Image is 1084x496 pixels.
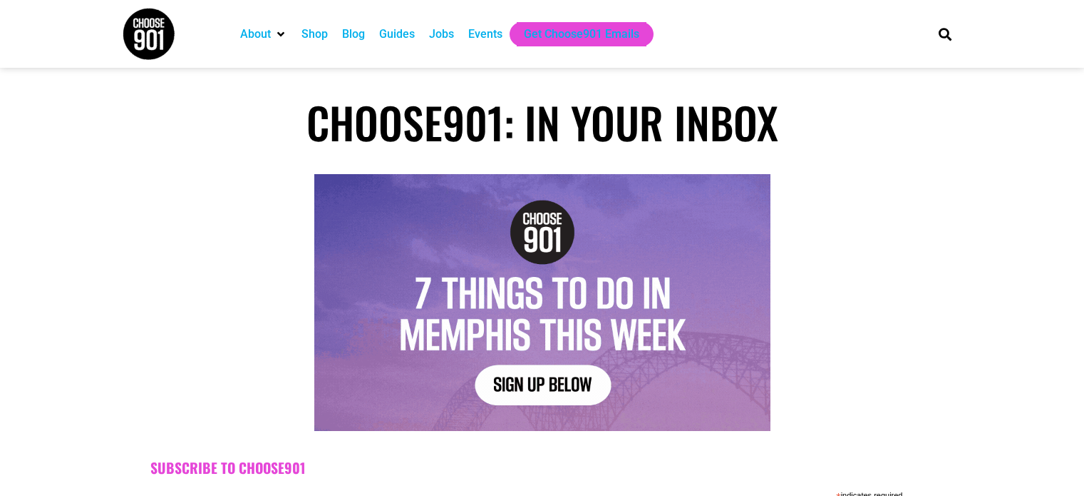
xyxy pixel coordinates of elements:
[379,26,415,43] a: Guides
[240,26,271,43] a: About
[933,22,956,46] div: Search
[122,96,963,148] h1: Choose901: In Your Inbox
[233,22,294,46] div: About
[314,174,770,431] img: Text graphic with "Choose 901" logo. Reads: "7 Things to Do in Memphis This Week. Sign Up Below."...
[233,22,914,46] nav: Main nav
[468,26,502,43] a: Events
[150,460,934,477] h2: Subscribe to Choose901
[429,26,454,43] a: Jobs
[342,26,365,43] a: Blog
[524,26,639,43] a: Get Choose901 Emails
[301,26,328,43] a: Shop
